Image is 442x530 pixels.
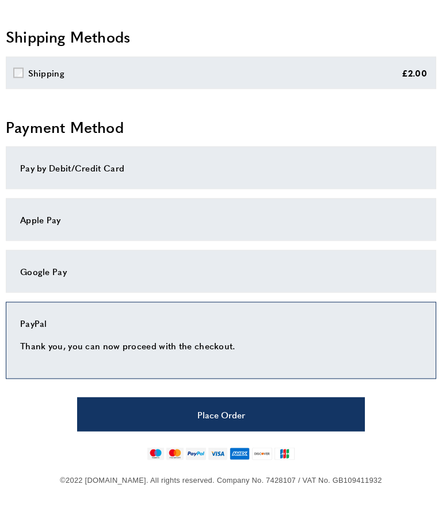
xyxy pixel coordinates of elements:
[77,398,365,432] button: Place Order
[20,317,422,330] div: PayPal
[252,448,272,460] img: discover
[6,26,436,47] h2: Shipping Methods
[20,213,422,227] div: Apple Pay
[28,66,64,80] div: Shipping
[186,448,206,460] img: paypal
[20,265,422,279] div: Google Pay
[20,161,422,175] div: Pay by Debit/Credit Card
[230,448,250,460] img: american-express
[208,448,227,460] img: visa
[402,66,428,80] div: £2.00
[166,448,183,460] img: mastercard
[60,476,382,485] span: ©2022 [DOMAIN_NAME]. All rights reserved. Company No. 7428107 / VAT No. GB109411932
[275,448,295,460] img: jcb
[20,339,422,353] p: Thank you, you can now proceed with the checkout.
[147,448,164,460] img: maestro
[6,117,436,138] h2: Payment Method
